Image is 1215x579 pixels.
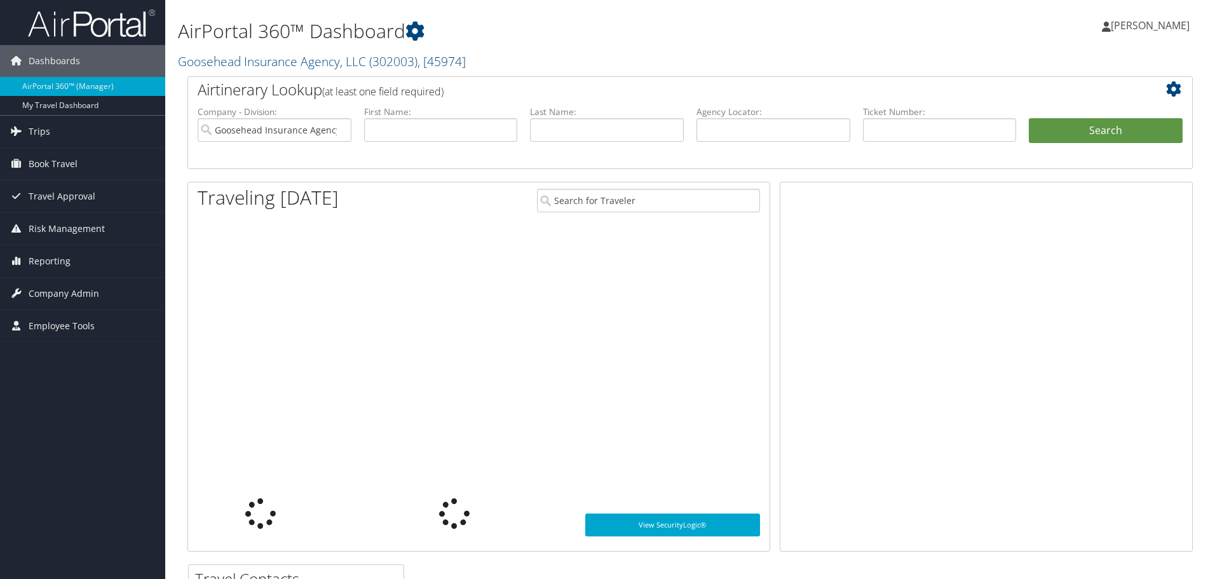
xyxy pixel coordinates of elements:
label: Agency Locator: [696,106,850,118]
span: Company Admin [29,278,99,310]
span: [PERSON_NAME] [1111,18,1190,32]
label: Company - Division: [198,106,351,118]
input: Search for Traveler [537,189,760,212]
a: [PERSON_NAME] [1102,6,1202,44]
h1: Traveling [DATE] [198,184,339,211]
img: airportal-logo.png [28,8,155,38]
span: (at least one field required) [322,85,444,99]
span: Dashboards [29,45,80,77]
label: Last Name: [530,106,684,118]
span: , [ 45974 ] [417,53,466,70]
label: Ticket Number: [863,106,1017,118]
h1: AirPortal 360™ Dashboard [178,18,861,44]
a: Goosehead Insurance Agency, LLC [178,53,466,70]
span: Reporting [29,245,71,277]
label: First Name: [364,106,518,118]
span: Travel Approval [29,181,95,212]
button: Search [1029,118,1183,144]
span: Employee Tools [29,310,95,342]
span: ( 302003 ) [369,53,417,70]
a: View SecurityLogic® [585,514,760,536]
h2: Airtinerary Lookup [198,79,1099,100]
span: Book Travel [29,148,78,180]
span: Risk Management [29,213,105,245]
span: Trips [29,116,50,147]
